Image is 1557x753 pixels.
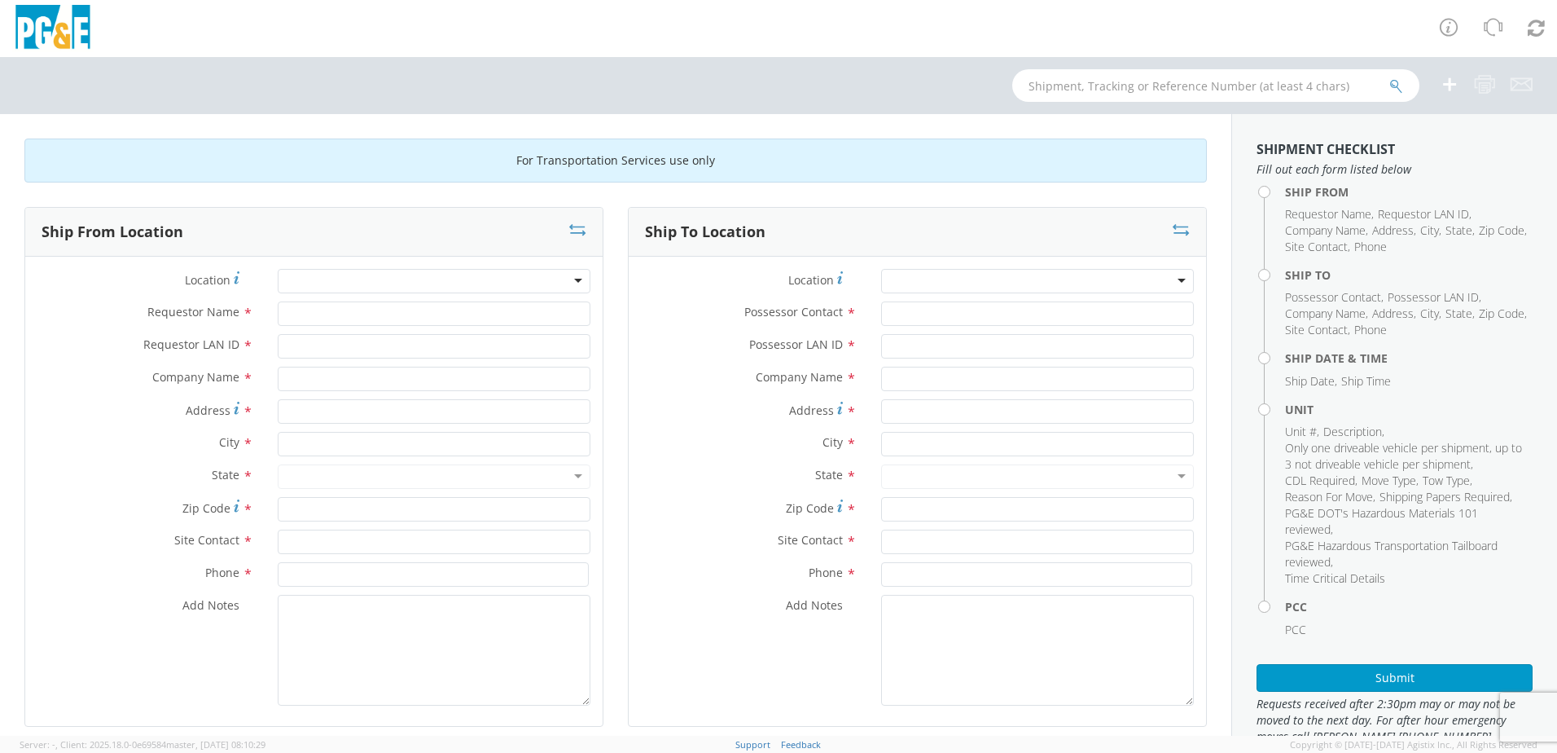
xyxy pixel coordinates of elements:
span: Company Name [756,369,843,385]
li: , [1445,306,1475,322]
button: Submit [1257,664,1533,692]
li: , [1285,289,1384,306]
span: Site Contact [1285,322,1348,337]
li: , [1285,538,1528,570]
span: Possessor Contact [1285,289,1381,305]
li: , [1378,206,1471,222]
span: , [55,738,58,751]
li: , [1379,489,1512,505]
span: Site Contact [1285,239,1348,254]
li: , [1285,222,1368,239]
li: , [1323,424,1384,440]
li: , [1372,222,1416,239]
li: , [1285,373,1337,390]
li: , [1285,473,1357,489]
span: Phone [809,565,843,580]
li: , [1479,222,1527,239]
li: , [1285,306,1368,322]
span: Location [788,272,834,288]
span: Ship Date [1285,373,1335,389]
h4: Ship From [1285,186,1533,198]
a: Support [735,738,770,751]
span: Requestor LAN ID [143,337,239,352]
span: City [822,434,843,450]
input: Shipment, Tracking or Reference Number (at least 4 chars) [1012,69,1419,102]
span: State [815,467,843,482]
span: State [212,467,239,482]
li: , [1285,505,1528,538]
span: Site Contact [778,532,843,548]
span: Unit # [1285,424,1317,439]
span: Only one driveable vehicle per shipment, up to 3 not driveable vehicle per shipment [1285,440,1522,472]
h3: Ship From Location [42,224,183,240]
div: For Transportation Services use only [24,139,1207,183]
span: PG&E DOT's Hazardous Materials 101 reviewed [1285,505,1478,537]
img: pge-logo-06675f144f4cfa6a6814.png [12,5,94,53]
h4: PCC [1285,601,1533,613]
span: Zip Code [1479,222,1524,238]
span: City [219,434,239,450]
span: Company Name [152,369,239,385]
h4: Ship Date & Time [1285,352,1533,364]
span: Requestor Name [147,304,239,319]
li: , [1372,306,1416,322]
li: , [1285,206,1374,222]
span: Client: 2025.18.0-0e69584 [60,738,265,751]
span: Location [185,272,230,288]
span: Site Contact [174,532,239,548]
span: Company Name [1285,222,1366,238]
span: Shipping Papers Required [1379,489,1510,504]
li: , [1420,222,1441,239]
span: Phone [205,565,239,580]
span: Reason For Move [1285,489,1373,504]
li: , [1420,306,1441,322]
h4: Ship To [1285,269,1533,281]
span: Address [186,403,230,418]
a: Feedback [781,738,821,751]
span: City [1420,222,1439,238]
span: Possessor Contact [744,304,843,319]
h3: Ship To Location [645,224,765,240]
span: PCC [1285,622,1306,637]
span: Phone [1354,239,1387,254]
span: CDL Required [1285,473,1355,488]
span: Requests received after 2:30pm may or may not be moved to the next day. For after hour emergency ... [1257,696,1533,745]
span: Zip Code [1479,306,1524,321]
li: , [1388,289,1481,306]
span: Phone [1354,322,1387,337]
span: Tow Type [1423,473,1470,488]
li: , [1423,473,1472,489]
li: , [1285,239,1350,255]
span: Server: - [20,738,58,751]
span: Ship Time [1341,373,1391,389]
li: , [1362,473,1419,489]
li: , [1445,222,1475,239]
strong: Shipment Checklist [1257,140,1395,158]
span: Description [1323,424,1382,439]
span: Possessor LAN ID [1388,289,1479,305]
li: , [1479,306,1527,322]
span: Add Notes [182,597,239,613]
span: Add Notes [786,597,843,613]
span: Address [789,403,834,418]
li: , [1285,440,1528,473]
h4: Unit [1285,403,1533,416]
span: master, [DATE] 08:10:29 [166,738,265,751]
span: City [1420,306,1439,321]
span: Time Critical Details [1285,570,1385,586]
span: Requestor LAN ID [1378,206,1469,222]
li: , [1285,322,1350,338]
span: Fill out each form listed below [1257,161,1533,178]
li: , [1285,489,1375,505]
span: Company Name [1285,306,1366,321]
span: Possessor LAN ID [749,337,843,352]
span: Zip Code [182,500,230,516]
span: State [1445,306,1472,321]
span: Move Type [1362,473,1416,488]
span: Address [1372,306,1414,321]
span: State [1445,222,1472,238]
span: PG&E Hazardous Transportation Tailboard reviewed [1285,538,1498,570]
span: Address [1372,222,1414,238]
li: , [1285,424,1319,440]
span: Requestor Name [1285,206,1371,222]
